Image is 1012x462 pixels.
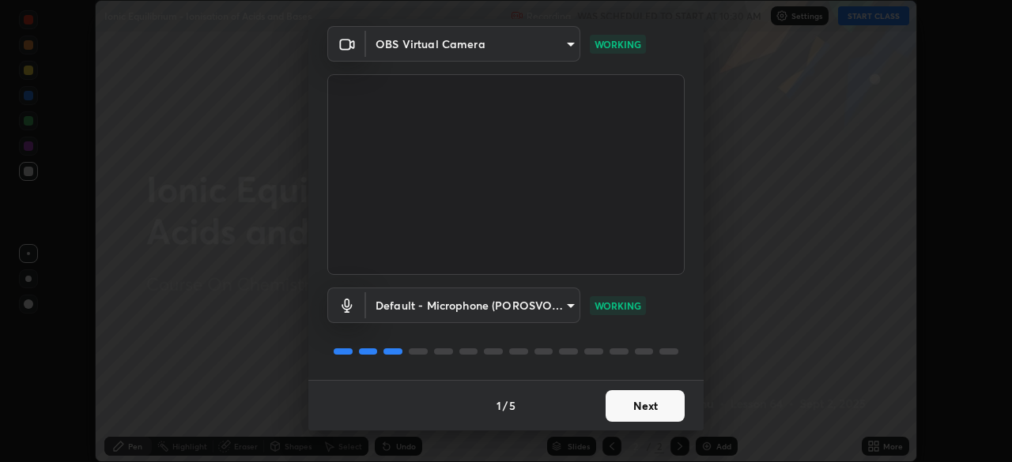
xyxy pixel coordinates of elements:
button: Next [606,390,685,422]
div: OBS Virtual Camera [366,287,580,323]
p: WORKING [595,299,641,313]
div: OBS Virtual Camera [366,26,580,62]
h4: 5 [509,397,515,414]
p: WORKING [595,37,641,51]
h4: / [503,397,508,414]
h4: 1 [497,397,501,414]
